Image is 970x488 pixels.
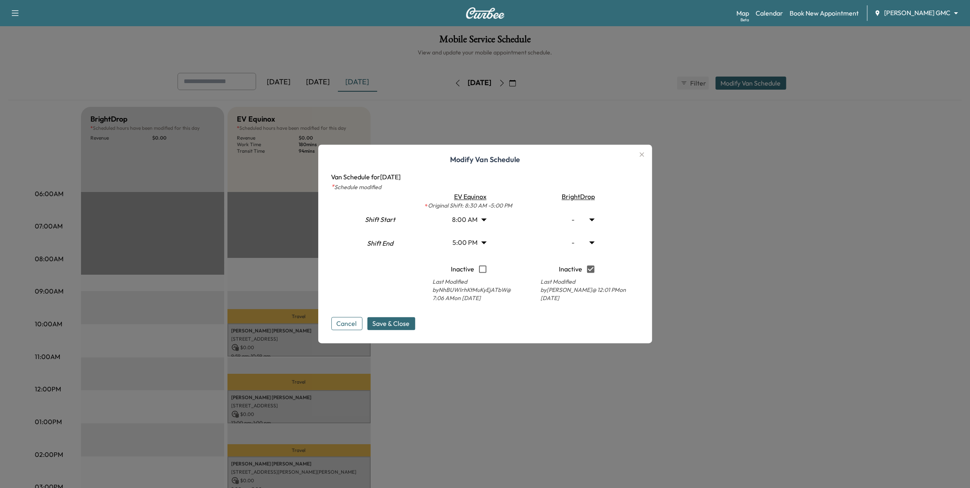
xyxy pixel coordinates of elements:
[367,317,415,330] button: Save & Close
[736,8,749,18] a: MapBeta
[524,192,629,202] div: BrightDrop
[351,235,410,260] div: Shift End
[524,278,629,303] p: Last Modified by [PERSON_NAME] @ 12:01 PM on [DATE]
[331,317,362,330] button: Cancel
[331,172,639,182] p: Van Schedule for [DATE]
[790,8,859,18] a: Book New Appointment
[552,208,601,231] div: -
[331,182,639,192] p: Schedule modified
[351,209,410,234] div: Shift Start
[740,17,749,23] div: Beta
[756,8,783,18] a: Calendar
[444,231,493,254] div: 5:00 PM
[466,7,505,19] img: Curbee Logo
[451,261,474,278] p: Inactive
[416,192,521,202] div: EV Equinox
[559,261,582,278] p: Inactive
[416,278,521,303] p: Last Modified by NhBUWIrhKtMuKyEjATbW @ 7:06 AM on [DATE]
[331,154,639,172] h1: Modify Van Schedule
[884,8,950,18] span: [PERSON_NAME] GMC
[373,319,410,329] span: Save & Close
[444,208,493,231] div: 8:00 AM
[552,231,601,254] div: -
